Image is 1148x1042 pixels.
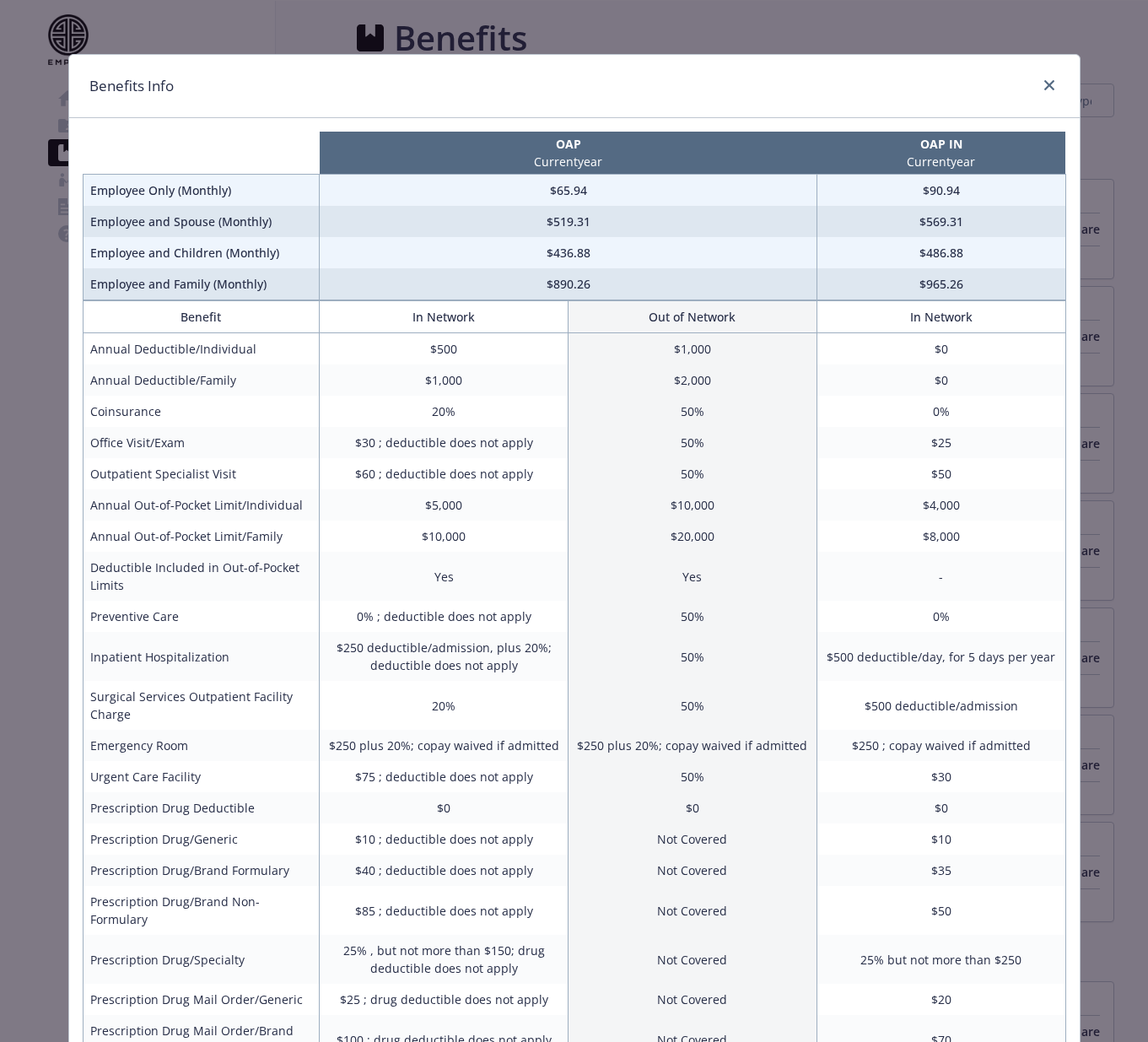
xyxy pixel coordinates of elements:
a: close [1039,75,1059,95]
td: Inpatient Hospitalization [83,632,320,681]
td: $0 [320,792,569,823]
td: Employee and Children (Monthly) [83,237,320,268]
td: Employee Only (Monthly) [83,175,320,207]
td: Not Covered [569,855,817,886]
td: $1,000 [320,364,569,396]
td: - [817,552,1065,601]
td: $4,000 [817,489,1065,521]
td: $65.94 [320,175,817,207]
td: 0% ; deductible does not apply [320,601,569,632]
td: 50% [569,632,817,681]
td: 25% , but not more than $150; drug deductible does not apply [320,935,569,984]
td: Employee and Family (Monthly) [83,268,320,300]
td: Annual Deductible/Family [83,364,320,396]
td: $60 ; deductible does not apply [320,458,569,489]
td: Prescription Drug Mail Order/Generic [83,984,320,1015]
td: 50% [569,761,817,792]
td: $8,000 [817,521,1065,552]
td: Not Covered [569,935,817,984]
td: 50% [569,427,817,458]
p: Current year [323,153,813,170]
td: Annual Deductible/Individual [83,333,320,365]
td: $10,000 [569,489,817,521]
td: Not Covered [569,823,817,855]
td: Not Covered [569,886,817,935]
td: 50% [569,396,817,427]
td: $500 deductible/admission [817,681,1065,730]
td: $25 ; drug deductible does not apply [320,984,569,1015]
td: Preventive Care [83,601,320,632]
td: $10,000 [320,521,569,552]
td: $5,000 [320,489,569,521]
td: Yes [569,552,817,601]
td: 25% but not more than $250 [817,935,1065,984]
td: 50% [569,681,817,730]
td: 0% [817,396,1065,427]
td: 50% [569,458,817,489]
td: Prescription Drug/Brand Non-Formulary [83,886,320,935]
td: $500 deductible/day, for 5 days per year [817,632,1065,681]
h1: Benefits Info [89,75,174,97]
td: Urgent Care Facility [83,761,320,792]
td: $436.88 [320,237,817,268]
td: $519.31 [320,206,817,237]
td: Prescription Drug/Brand Formulary [83,855,320,886]
td: $250 plus 20%; copay waived if admitted [320,730,569,761]
td: $30 ; deductible does not apply [320,427,569,458]
td: Office Visit/Exam [83,427,320,458]
td: $90.94 [817,175,1065,207]
td: 0% [817,601,1065,632]
td: $250 plus 20%; copay waived if admitted [569,730,817,761]
td: 50% [569,601,817,632]
th: intentionally left blank [83,132,320,175]
td: Surgical Services Outpatient Facility Charge [83,681,320,730]
td: $500 [320,333,569,365]
td: $25 [817,427,1065,458]
td: $20,000 [569,521,817,552]
td: $486.88 [817,237,1065,268]
td: 20% [320,396,569,427]
td: Annual Out-of-Pocket Limit/Individual [83,489,320,521]
td: Emergency Room [83,730,320,761]
td: Yes [320,552,569,601]
td: $965.26 [817,268,1065,300]
p: OAP [323,135,813,153]
td: $10 [817,823,1065,855]
td: $250 ; copay waived if admitted [817,730,1065,761]
td: $50 [817,886,1065,935]
td: $0 [817,792,1065,823]
td: $0 [817,364,1065,396]
td: $50 [817,458,1065,489]
td: Deductible Included in Out-of-Pocket Limits [83,552,320,601]
th: Out of Network [569,301,817,333]
td: $75 ; deductible does not apply [320,761,569,792]
td: 20% [320,681,569,730]
td: $1,000 [569,333,817,365]
th: In Network [320,301,569,333]
td: $35 [817,855,1065,886]
p: Current year [820,153,1062,170]
p: OAP IN [820,135,1062,153]
td: Prescription Drug/Generic [83,823,320,855]
td: $890.26 [320,268,817,300]
td: $250 deductible/admission, plus 20%; deductible does not apply [320,632,569,681]
th: Benefit [83,301,320,333]
td: $40 ; deductible does not apply [320,855,569,886]
td: Employee and Spouse (Monthly) [83,206,320,237]
td: Prescription Drug/Specialty [83,935,320,984]
td: Coinsurance [83,396,320,427]
td: $569.31 [817,206,1065,237]
td: $0 [817,333,1065,365]
td: $85 ; deductible does not apply [320,886,569,935]
td: $10 ; deductible does not apply [320,823,569,855]
td: Outpatient Specialist Visit [83,458,320,489]
td: $30 [817,761,1065,792]
th: In Network [817,301,1065,333]
td: $20 [817,984,1065,1015]
td: Prescription Drug Deductible [83,792,320,823]
td: Not Covered [569,984,817,1015]
td: Annual Out-of-Pocket Limit/Family [83,521,320,552]
td: $2,000 [569,364,817,396]
td: $0 [569,792,817,823]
